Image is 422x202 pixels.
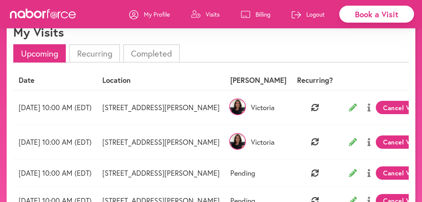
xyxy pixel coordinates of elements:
[13,44,66,63] li: Upcoming
[129,4,170,24] a: My Profile
[206,10,220,18] p: Visits
[241,4,270,24] a: Billing
[306,10,325,18] p: Logout
[69,44,120,63] li: Recurring
[13,71,97,90] th: Date
[256,10,270,18] p: Billing
[191,4,220,24] a: Visits
[97,159,225,187] td: [STREET_ADDRESS][PERSON_NAME]
[225,159,292,187] td: Pending
[13,25,64,39] h1: My Visits
[225,71,292,90] th: [PERSON_NAME]
[230,138,286,146] p: Victoria
[230,103,286,112] p: Victoria
[339,6,414,23] div: Book a Visit
[97,71,225,90] th: Location
[144,10,170,18] p: My Profile
[97,125,225,159] td: [STREET_ADDRESS][PERSON_NAME]
[13,90,97,125] td: [DATE] 10:00 AM (EDT)
[229,99,246,115] img: nugPBTwvStCnl6vVVqve
[229,133,246,150] img: nugPBTwvStCnl6vVVqve
[97,90,225,125] td: [STREET_ADDRESS][PERSON_NAME]
[292,4,325,24] a: Logout
[13,159,97,187] td: [DATE] 10:00 AM (EDT)
[13,125,97,159] td: [DATE] 10:00 AM (EDT)
[292,71,338,90] th: Recurring?
[123,44,180,63] li: Completed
